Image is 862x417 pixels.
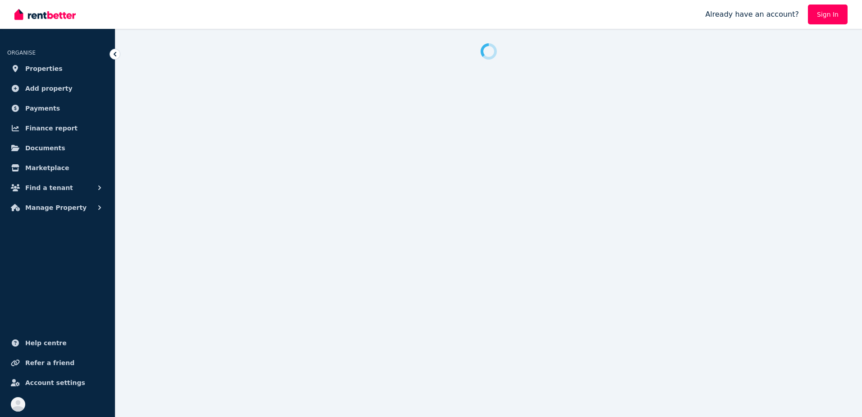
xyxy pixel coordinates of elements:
a: Payments [7,99,108,117]
span: Already have an account? [705,9,799,20]
span: Documents [25,143,65,153]
span: Manage Property [25,202,87,213]
span: Add property [25,83,73,94]
button: Find a tenant [7,179,108,197]
a: Sign In [808,5,848,24]
a: Marketplace [7,159,108,177]
span: Refer a friend [25,357,74,368]
a: Add property [7,79,108,97]
span: Properties [25,63,63,74]
span: ORGANISE [7,50,36,56]
span: Payments [25,103,60,114]
span: Finance report [25,123,78,134]
a: Help centre [7,334,108,352]
button: Manage Property [7,199,108,217]
a: Refer a friend [7,354,108,372]
a: Properties [7,60,108,78]
img: RentBetter [14,8,76,21]
span: Help centre [25,338,67,348]
a: Documents [7,139,108,157]
a: Finance report [7,119,108,137]
span: Find a tenant [25,182,73,193]
span: Account settings [25,377,85,388]
a: Account settings [7,374,108,392]
span: Marketplace [25,162,69,173]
